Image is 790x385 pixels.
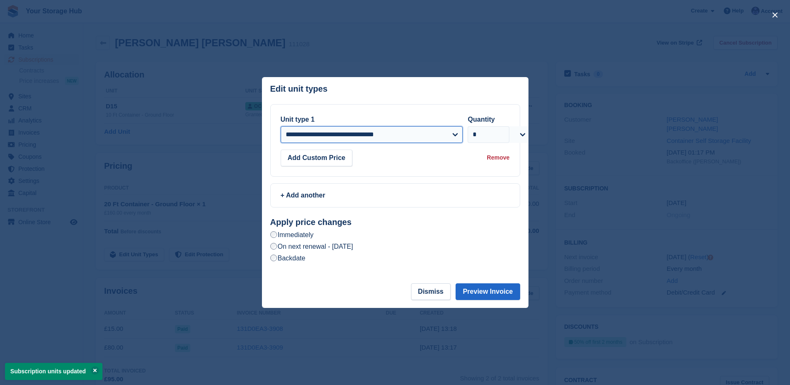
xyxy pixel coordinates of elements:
div: + Add another [281,190,510,200]
label: Unit type 1 [281,116,315,123]
button: Add Custom Price [281,150,353,166]
p: Subscription units updated [5,363,102,380]
button: Dismiss [411,283,451,300]
p: Edit unit types [270,84,328,94]
input: On next renewal - [DATE] [270,243,277,250]
a: + Add another [270,183,520,207]
label: On next renewal - [DATE] [270,242,353,251]
label: Immediately [270,230,314,239]
input: Immediately [270,231,277,238]
input: Backdate [270,255,277,261]
label: Backdate [270,254,306,262]
button: Preview Invoice [456,283,520,300]
strong: Apply price changes [270,217,352,227]
div: Remove [487,153,509,162]
label: Quantity [468,116,495,123]
button: close [768,8,782,22]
